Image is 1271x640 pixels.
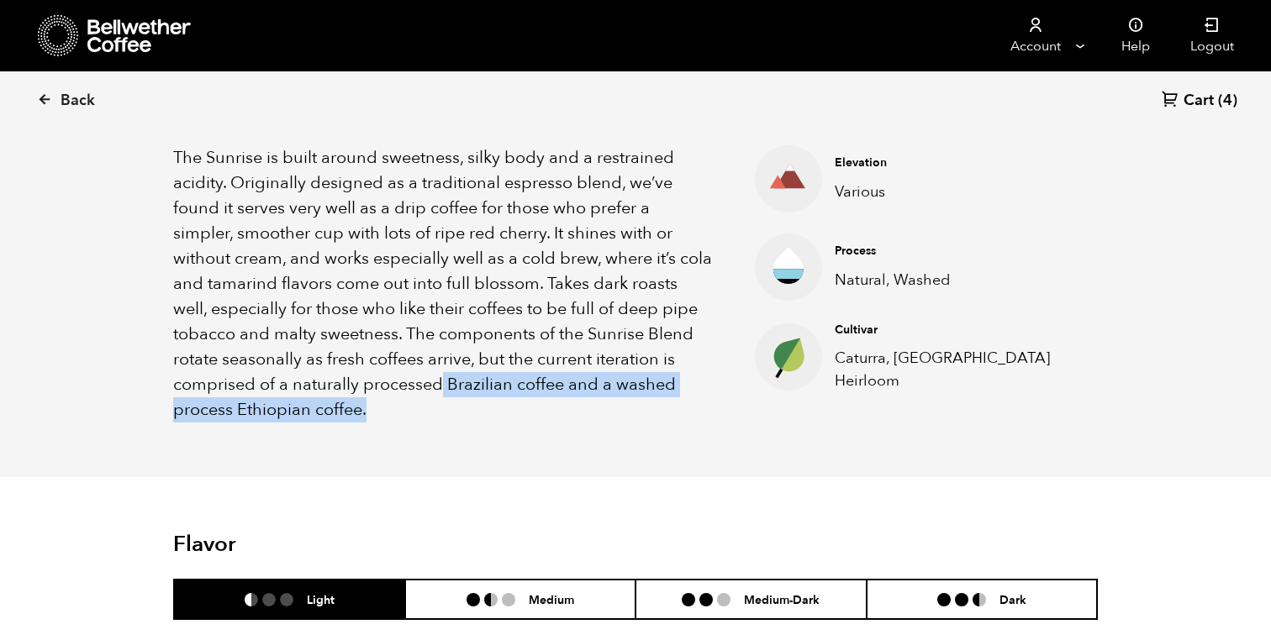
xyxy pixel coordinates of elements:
[835,181,1072,203] p: Various
[744,592,820,606] h6: Medium-Dark
[835,347,1072,392] p: Caturra, [GEOGRAPHIC_DATA] Heirloom
[835,269,1072,291] p: Natural, Washed
[61,91,95,111] span: Back
[1162,90,1237,113] a: Cart (4)
[1184,91,1214,111] span: Cart
[835,155,1072,171] h4: Elevation
[173,532,482,558] h2: Flavor
[1218,91,1237,111] span: (4)
[307,592,335,606] h6: Light
[835,322,1072,338] h4: Cultivar
[999,592,1026,606] h6: Dark
[173,145,713,422] p: The Sunrise is built around sweetness, silky body and a restrained acidity. Originally designed a...
[835,243,1072,260] h4: Process
[529,592,574,606] h6: Medium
